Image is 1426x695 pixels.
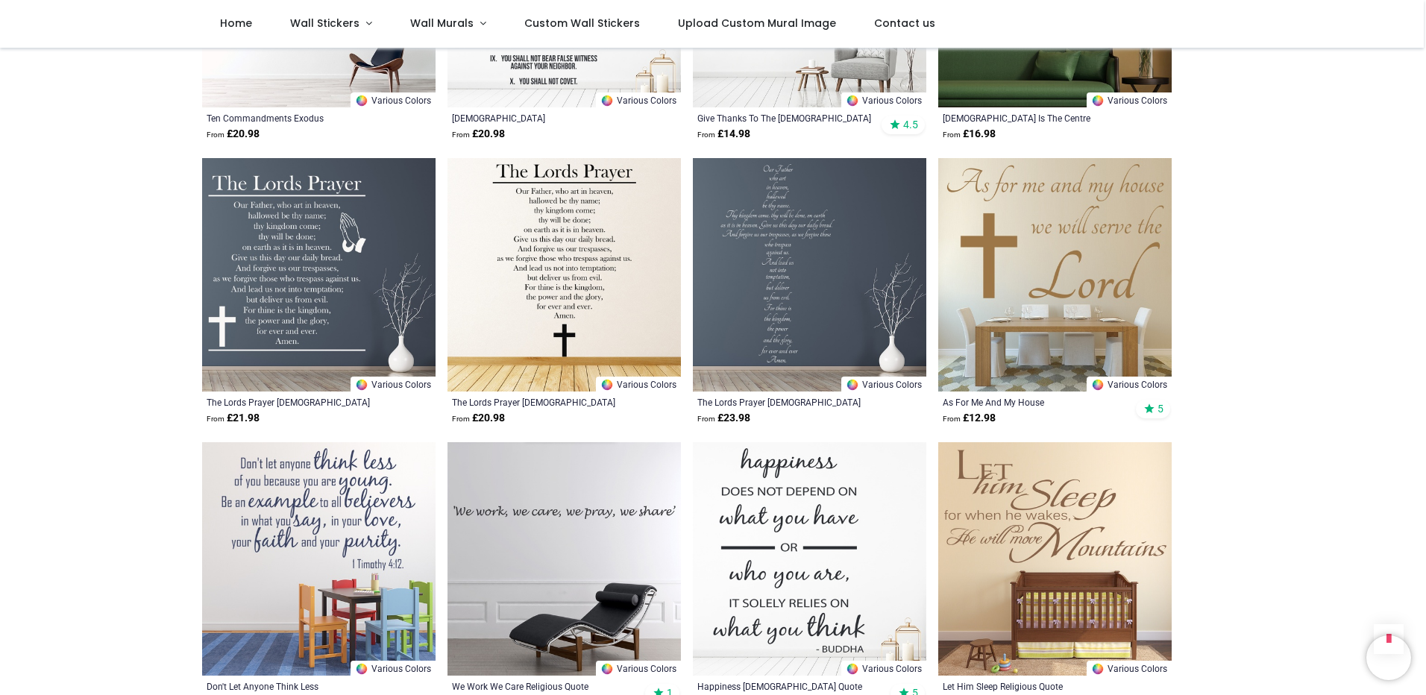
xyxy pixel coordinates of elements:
strong: £ 20.98 [452,411,505,426]
a: Don't Let Anyone Think Less [DEMOGRAPHIC_DATA] Quote [207,680,386,692]
img: Color Wheel [1091,662,1105,676]
a: [DEMOGRAPHIC_DATA] [DEMOGRAPHIC_DATA] [DEMOGRAPHIC_DATA] [452,112,632,124]
img: Color Wheel [600,94,614,107]
a: Various Colors [1087,661,1172,676]
strong: £ 23.98 [697,411,750,426]
img: The Lords Prayer Christianity Wall Sticker - Mod9 [693,158,926,391]
a: The Lords Prayer [DEMOGRAPHIC_DATA] Verse [207,396,386,408]
span: Home [220,16,252,31]
a: Various Colors [351,661,436,676]
img: The Lords Prayer Christian Wall Sticker [447,158,681,391]
img: Color Wheel [355,94,368,107]
a: Various Colors [841,377,926,391]
a: Various Colors [351,377,436,391]
img: Happiness Buddha Quote Wall Sticker [693,442,926,676]
strong: £ 21.98 [207,411,260,426]
strong: £ 12.98 [943,411,996,426]
img: Let Him Sleep Religious Quote Wall Sticker [938,442,1172,676]
a: The Lords Prayer [DEMOGRAPHIC_DATA] [697,396,877,408]
span: Contact us [874,16,935,31]
img: Color Wheel [846,94,859,107]
a: Various Colors [1087,377,1172,391]
img: Color Wheel [1091,94,1105,107]
img: Color Wheel [1091,378,1105,391]
img: Color Wheel [355,662,368,676]
span: From [943,415,961,423]
span: 4.5 [903,118,918,131]
img: Color Wheel [846,378,859,391]
img: Color Wheel [846,662,859,676]
img: Color Wheel [600,662,614,676]
a: Various Colors [596,661,681,676]
a: Various Colors [841,661,926,676]
a: [DEMOGRAPHIC_DATA] Is The Centre [DEMOGRAPHIC_DATA] Verse [943,112,1122,124]
span: From [207,130,224,139]
a: Happiness [DEMOGRAPHIC_DATA] Quote [697,680,877,692]
span: Wall Stickers [290,16,359,31]
img: We Work We Care Religious Quote Wall Sticker [447,442,681,676]
span: From [452,130,470,139]
a: Various Colors [596,377,681,391]
span: Upload Custom Mural Image [678,16,836,31]
strong: £ 14.98 [697,127,750,142]
a: Various Colors [351,92,436,107]
span: Custom Wall Stickers [524,16,640,31]
a: As For Me And My House [DEMOGRAPHIC_DATA] Verse [943,396,1122,408]
img: Color Wheel [355,378,368,391]
a: We Work We Care Religious Quote [452,680,632,692]
a: Give Thanks To The [DEMOGRAPHIC_DATA] Verse [697,112,877,124]
span: From [207,415,224,423]
span: From [697,130,715,139]
span: 5 [1158,402,1163,415]
img: Don't Let Anyone Think Less Bible Quote Wall Sticker [202,442,436,676]
img: As For Me And My House Bible Verse Wall Sticker [938,158,1172,391]
a: Various Colors [841,92,926,107]
span: Wall Murals [410,16,474,31]
span: From [452,415,470,423]
a: Ten Commandments Exodus [DEMOGRAPHIC_DATA] [207,112,386,124]
strong: £ 20.98 [207,127,260,142]
a: The Lords Prayer [DEMOGRAPHIC_DATA] [452,396,632,408]
img: Color Wheel [600,378,614,391]
strong: £ 16.98 [943,127,996,142]
a: Various Colors [1087,92,1172,107]
iframe: Brevo live chat [1366,635,1411,680]
a: Various Colors [596,92,681,107]
img: The Lords Prayer Bible Verse Wall Sticker - Mod6 [202,158,436,391]
span: From [943,130,961,139]
strong: £ 20.98 [452,127,505,142]
span: From [697,415,715,423]
a: Let Him Sleep Religious Quote [943,680,1122,692]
